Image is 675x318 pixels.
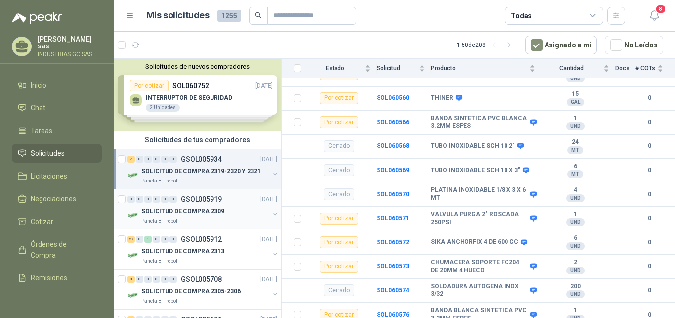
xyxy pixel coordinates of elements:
div: Por cotizar [320,213,358,225]
span: Solicitudes [31,148,65,159]
div: UND [566,242,585,250]
b: 24 [541,138,609,146]
a: Chat [12,98,102,117]
div: 0 [144,276,152,283]
p: SOLICITUD DE COMPRA 2319-2320 Y 2321 [141,167,261,176]
span: Cotizar [31,216,53,227]
span: Remisiones [31,273,67,283]
b: 0 [635,93,663,103]
div: MT [567,146,583,154]
span: search [255,12,262,19]
button: 8 [645,7,663,25]
span: Chat [31,102,45,113]
p: GSOL005708 [181,276,222,283]
p: INDUSTRIAS GC SAS [38,51,102,57]
a: SOL060568 [377,142,409,149]
p: Panela El Trébol [141,217,177,225]
b: SOL060560 [377,94,409,101]
b: TUBO INOXIDABLE SCH 10 X 3" [431,167,520,175]
div: Solicitudes de tus compradores [114,131,281,149]
b: 0 [635,190,663,199]
img: Company Logo [127,169,139,181]
div: 0 [136,236,143,243]
div: 0 [144,156,152,163]
span: Cantidad [541,65,601,72]
span: Estado [307,65,363,72]
b: SOL060574 [377,287,409,294]
b: 200 [541,283,609,291]
div: MT [567,170,583,178]
div: UND [566,290,585,298]
div: 0 [136,276,143,283]
p: [DATE] [260,235,277,244]
a: SOL060571 [377,215,409,222]
a: Negociaciones [12,189,102,208]
div: Por cotizar [320,236,358,248]
span: Solicitud [377,65,417,72]
h1: Mis solicitudes [146,8,210,23]
a: SOL060566 [377,119,409,126]
p: [PERSON_NAME] sas [38,36,102,49]
span: Inicio [31,80,46,91]
p: SOLICITUD DE COMPRA 2309 [141,207,224,216]
div: Cerrado [324,284,354,296]
div: 0 [127,196,135,203]
span: Negociaciones [31,193,76,204]
span: 8 [655,4,666,14]
b: 6 [541,234,609,242]
span: Producto [431,65,527,72]
a: Licitaciones [12,167,102,185]
div: 27 [127,236,135,243]
span: Tareas [31,125,52,136]
th: Solicitud [377,59,431,78]
div: 0 [153,276,160,283]
div: 0 [153,196,160,203]
div: 0 [169,276,177,283]
a: Órdenes de Compra [12,235,102,265]
div: Todas [511,10,532,21]
b: 0 [635,118,663,127]
a: Configuración [12,291,102,310]
div: 3 [127,276,135,283]
div: 0 [161,196,169,203]
div: GAL [567,98,584,106]
a: SOL060572 [377,239,409,246]
div: 0 [144,196,152,203]
a: 0 0 0 0 0 0 GSOL005919[DATE] Company LogoSOLICITUD DE COMPRA 2309Panela El Trébol [127,193,279,225]
div: 7 [127,156,135,163]
p: Panela El Trébol [141,297,177,305]
a: 27 0 1 0 0 0 GSOL005912[DATE] Company LogoSOLICITUD DE COMPRA 2313Panela El Trébol [127,233,279,265]
b: PLATINA INOXIDABLE 1/8 X 3 X 6 MT [431,186,528,202]
div: UND [566,194,585,202]
div: Por cotizar [320,116,358,128]
b: BANDA SINTETICA PVC BLANCA 3.2MM ESPES [431,115,528,130]
b: 0 [635,214,663,223]
b: 6 [541,163,609,171]
a: SOL060573 [377,263,409,270]
a: Inicio [12,76,102,94]
b: VALVULA PURGA 2" ROSCADA 250PSI [431,211,528,226]
a: Remisiones [12,269,102,287]
div: UND [566,218,585,226]
b: 1 [541,307,609,315]
p: GSOL005919 [181,196,222,203]
div: 1 - 50 de 208 [457,37,517,53]
span: Licitaciones [31,171,67,182]
a: 7 0 0 0 0 0 GSOL005934[DATE] Company LogoSOLICITUD DE COMPRA 2319-2320 Y 2321Panela El Trébol [127,153,279,185]
button: No Leídos [605,36,663,54]
p: GSOL005912 [181,236,222,243]
div: 0 [161,276,169,283]
div: 0 [161,156,169,163]
p: GSOL005934 [181,156,222,163]
div: Solicitudes de nuevos compradoresPor cotizarSOL060752[DATE] INTERRUPTOR DE SEGURIDAD2 UnidadesPor... [114,59,281,131]
th: Docs [615,59,635,78]
p: SOLICITUD DE COMPRA 2305-2306 [141,287,241,296]
b: CHUMACERA SOPORTE FC204 DE 20MM 4 HUECO [431,259,528,274]
a: SOL060570 [377,191,409,198]
div: 0 [136,156,143,163]
b: 0 [635,286,663,295]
